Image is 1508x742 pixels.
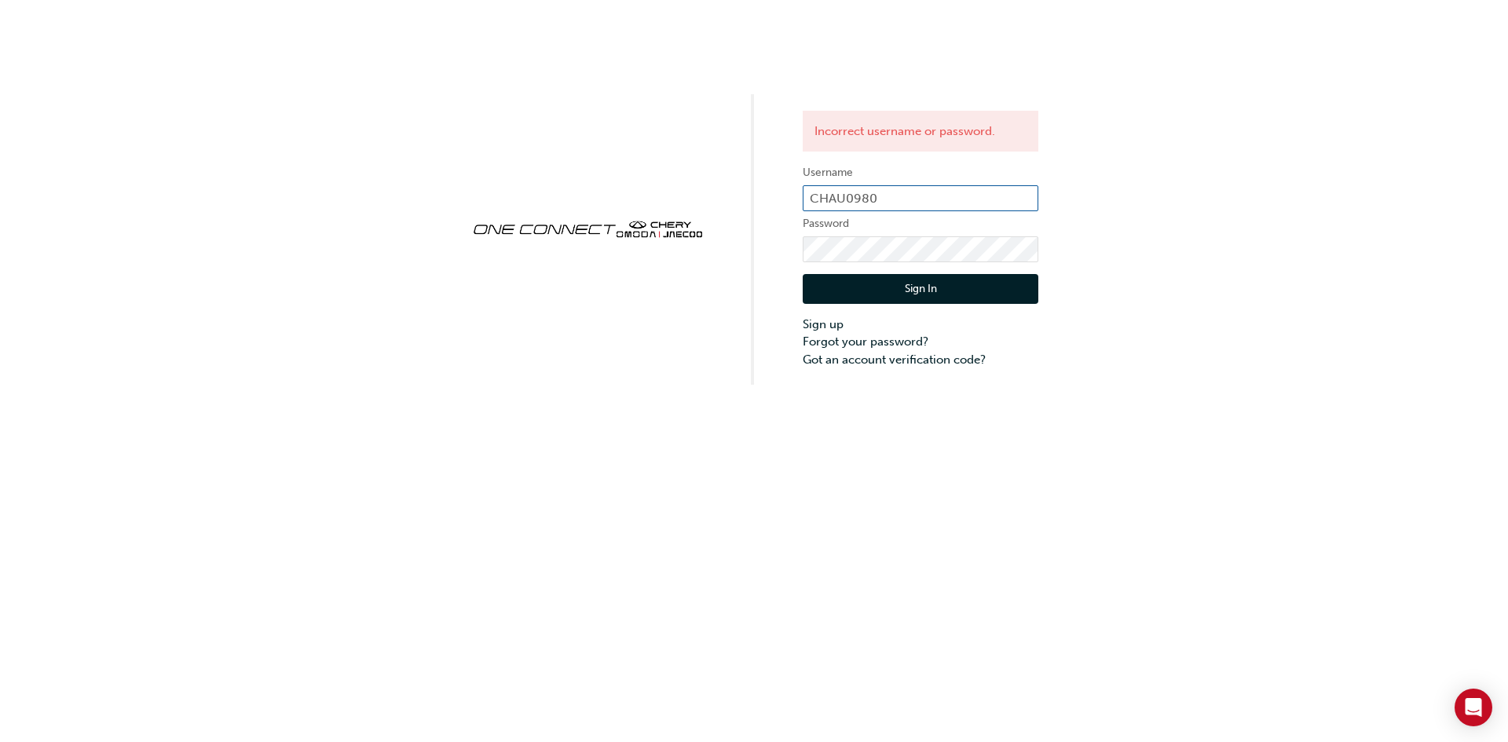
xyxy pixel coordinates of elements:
[803,111,1038,152] div: Incorrect username or password.
[803,351,1038,369] a: Got an account verification code?
[803,333,1038,351] a: Forgot your password?
[803,185,1038,212] input: Username
[803,274,1038,304] button: Sign In
[803,316,1038,334] a: Sign up
[803,214,1038,233] label: Password
[470,207,705,248] img: oneconnect
[1455,689,1492,726] div: Open Intercom Messenger
[803,163,1038,182] label: Username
